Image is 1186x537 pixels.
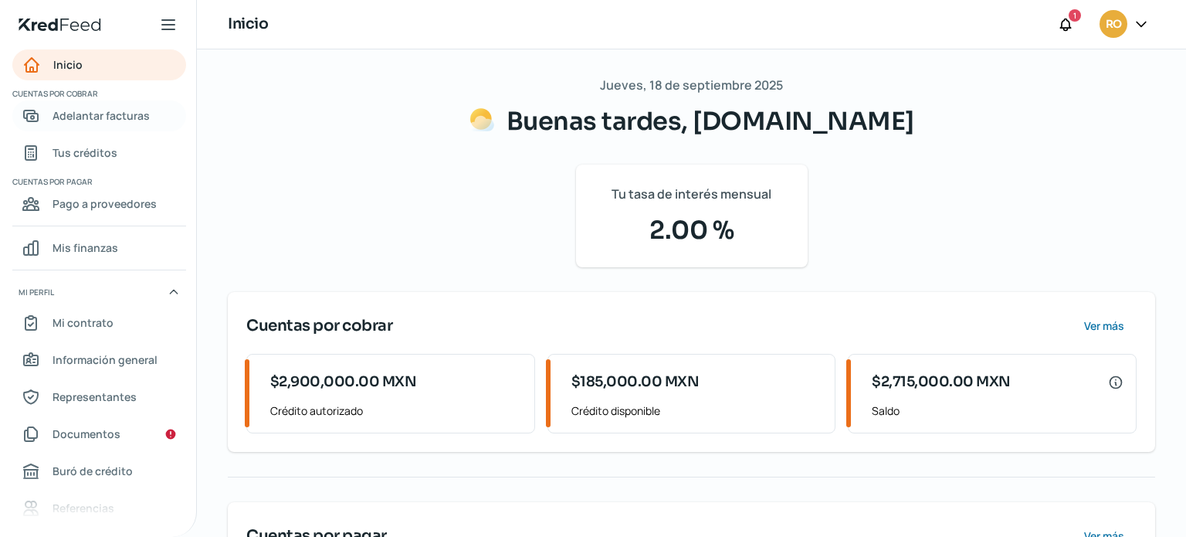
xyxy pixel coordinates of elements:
[53,313,114,332] span: Mi contrato
[53,55,83,74] span: Inicio
[53,238,118,257] span: Mis finanzas
[1073,8,1076,22] span: 1
[246,314,392,338] span: Cuentas por cobrar
[12,345,186,376] a: Información general
[12,456,186,487] a: Buró de crédito
[270,372,417,393] span: $2,900,000.00 MXN
[12,175,184,189] span: Cuentas por pagar
[12,100,186,131] a: Adelantar facturas
[53,498,114,518] span: Referencias
[19,285,54,299] span: Mi perfil
[1106,15,1121,34] span: RO
[228,13,268,36] h1: Inicio
[12,138,186,168] a: Tus créditos
[600,74,783,97] span: Jueves, 18 de septiembre 2025
[53,461,133,481] span: Buró de crédito
[53,143,117,162] span: Tus créditos
[507,106,914,137] span: Buenas tardes, [DOMAIN_NAME]
[53,387,137,406] span: Representantes
[12,419,186,450] a: Documentos
[12,49,186,80] a: Inicio
[53,194,157,213] span: Pago a proveedores
[469,107,494,132] img: Saludos
[571,401,823,420] span: Crédito disponible
[595,212,789,249] span: 2.00 %
[872,372,1011,393] span: $2,715,000.00 MXN
[53,106,150,125] span: Adelantar facturas
[1071,311,1137,342] button: Ver más
[12,87,184,100] span: Cuentas por cobrar
[12,493,186,524] a: Referencias
[12,308,186,338] a: Mi contrato
[12,382,186,413] a: Representantes
[270,401,522,420] span: Crédito autorizado
[1084,321,1124,331] span: Ver más
[12,233,186,263] a: Mis finanzas
[53,424,120,444] span: Documentos
[12,189,186,219] a: Pago a proveedores
[872,401,1123,420] span: Saldo
[571,372,700,393] span: $185,000.00 MXN
[53,350,158,369] span: Información general
[612,183,771,206] span: Tu tasa de interés mensual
